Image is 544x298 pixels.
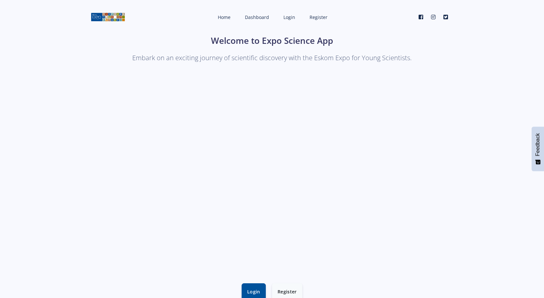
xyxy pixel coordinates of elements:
iframe: YouTube video player [91,71,453,275]
img: logo01.png [91,12,125,22]
p: Embark on an exciting journey of scientific discovery with the Eskom Expo for Young Scientists. [91,52,453,63]
a: Home [211,9,236,26]
span: Feedback [535,133,541,156]
h1: Welcome to Expo Science App [91,34,453,47]
span: Home [218,14,231,20]
a: Dashboard [238,9,274,26]
span: Login [283,14,295,20]
span: Dashboard [245,14,269,20]
button: Feedback - Show survey [532,127,544,171]
span: Register [310,14,328,20]
a: Login [277,9,300,26]
a: Register [303,9,333,26]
